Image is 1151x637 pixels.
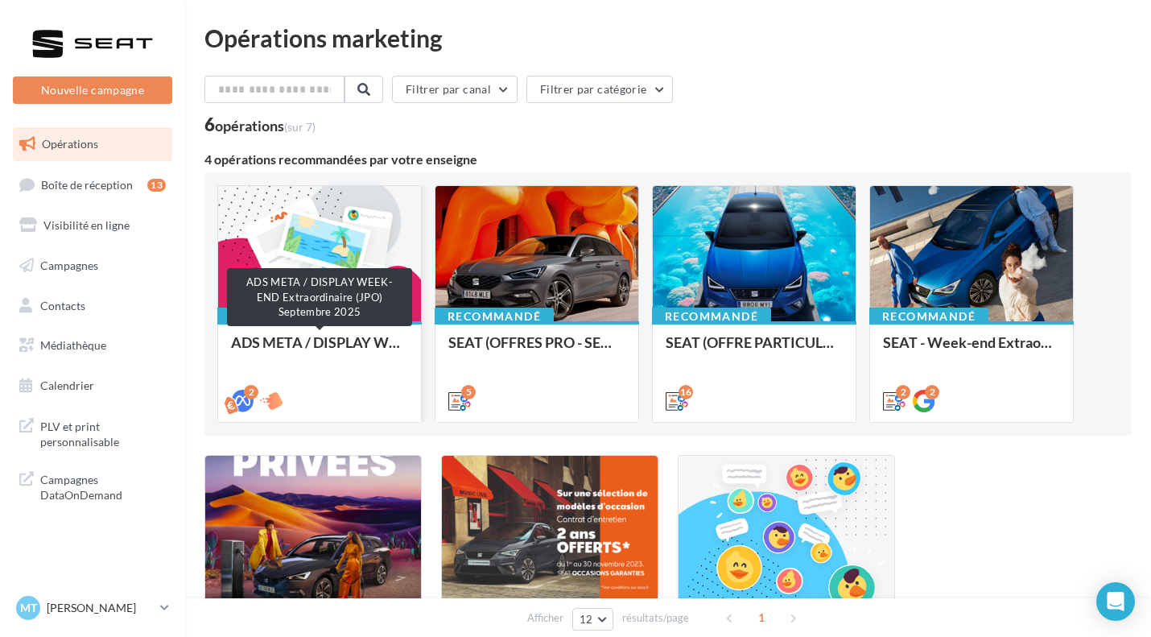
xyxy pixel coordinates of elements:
a: Campagnes [10,249,175,283]
div: 2 [244,385,258,399]
div: Opérations marketing [204,26,1132,50]
span: Campagnes DataOnDemand [40,469,166,503]
button: Nouvelle campagne [13,77,172,104]
div: ADS META / DISPLAY WEEK-END Extraordinaire (JPO) Septembre 2025 [227,268,412,326]
a: Contacts [10,289,175,323]
div: SEAT - Week-end Extraordinaire (JPO) - GENERIQUE SEPT / OCTOBRE [883,334,1060,366]
span: Contacts [40,298,85,312]
a: Campagnes DataOnDemand [10,462,175,510]
span: Afficher [527,610,563,626]
span: 1 [749,605,774,631]
a: PLV et print personnalisable [10,409,175,457]
div: ADS META / DISPLAY WEEK-END Extraordinaire (JPO) Septembre 2025 [231,334,408,366]
a: Visibilité en ligne [10,209,175,242]
span: Opérations [42,137,98,151]
button: 12 [572,608,613,631]
div: 13 [147,179,166,192]
span: PLV et print personnalisable [40,416,166,450]
button: Filtrer par catégorie [526,76,673,103]
p: [PERSON_NAME] [47,600,154,616]
div: SEAT (OFFRES PRO - SEPT) - SOCIAL MEDIA [448,334,625,366]
span: résultats/page [622,610,689,626]
div: Recommandé [435,308,554,325]
span: MT [20,600,37,616]
a: MT [PERSON_NAME] [13,593,172,623]
span: Boîte de réception [41,177,133,191]
span: (sur 7) [284,120,316,134]
div: SEAT (OFFRE PARTICULIER - SEPT) - SOCIAL MEDIA [666,334,843,366]
a: Calendrier [10,369,175,403]
div: 2 [925,385,939,399]
div: 2 [896,385,910,399]
a: Médiathèque [10,329,175,362]
a: Opérations [10,127,175,161]
span: Visibilité en ligne [43,218,130,232]
div: 6 [204,116,316,134]
div: 5 [461,385,476,399]
div: Recommandé [869,308,988,325]
div: 16 [679,385,693,399]
div: Recommandé [652,308,771,325]
div: Open Intercom Messenger [1096,582,1135,621]
div: Recommandé [217,308,336,325]
span: Médiathèque [40,338,106,352]
span: 12 [580,613,593,626]
span: Calendrier [40,378,94,392]
div: 4 opérations recommandées par votre enseigne [204,153,1132,166]
a: Boîte de réception13 [10,168,175,202]
button: Filtrer par canal [392,76,518,103]
span: Campagnes [40,259,98,272]
div: opérations [215,118,316,133]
